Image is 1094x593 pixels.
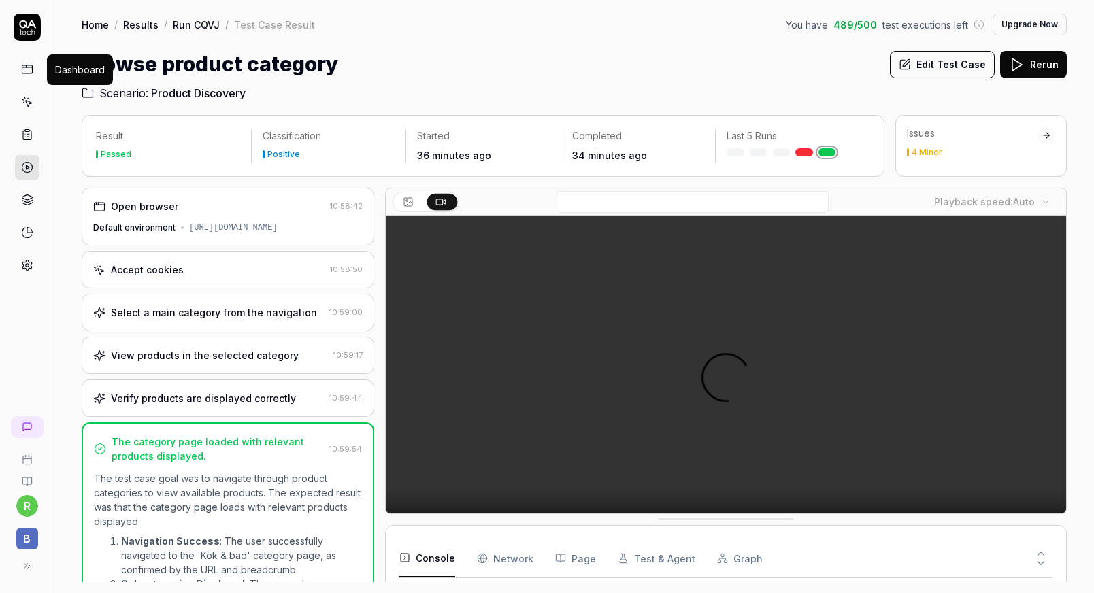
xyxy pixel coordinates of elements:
[93,222,176,234] div: Default environment
[477,539,533,577] button: Network
[333,350,363,360] time: 10:59:17
[189,222,278,234] div: [URL][DOMAIN_NAME]
[96,129,240,143] p: Result
[123,18,159,31] a: Results
[97,85,148,101] span: Scenario:
[111,348,299,362] div: View products in the selected category
[912,148,942,156] div: 4 Minor
[618,539,695,577] button: Test & Agent
[263,129,395,143] p: Classification
[5,517,48,552] button: B
[112,435,324,463] div: The category page loaded with relevant products displayed.
[111,199,178,214] div: Open browser
[82,49,339,80] h1: Browse product category
[164,18,167,31] div: /
[833,18,877,32] span: 489 / 500
[111,262,184,277] div: Accept cookies
[82,18,109,31] a: Home
[727,129,859,143] p: Last 5 Runs
[329,444,362,454] time: 10:59:54
[111,305,317,320] div: Select a main category from the navigation
[225,18,229,31] div: /
[151,85,246,101] span: Product Discovery
[1000,51,1067,78] button: Rerun
[890,51,995,78] button: Edit Test Case
[121,535,220,547] strong: Navigation Success
[786,18,828,32] span: You have
[111,391,296,405] div: Verify products are displayed correctly
[82,85,246,101] a: Scenario:Product Discovery
[329,393,363,403] time: 10:59:44
[16,528,38,549] span: B
[94,471,362,528] p: The test case goal was to navigate through product categories to view available products. The exp...
[993,14,1067,35] button: Upgrade Now
[121,578,245,590] strong: Subcategories Displayed
[5,443,48,465] a: Book a call with us
[101,150,131,158] div: Passed
[717,539,763,577] button: Graph
[417,129,550,143] p: Started
[114,18,118,31] div: /
[121,534,362,577] li: : The user successfully navigated to the 'Kök & bad' category page, as confirmed by the URL and b...
[330,201,363,211] time: 10:58:42
[5,465,48,487] a: Documentation
[329,307,363,317] time: 10:59:00
[173,18,220,31] a: Run CQVJ
[11,416,44,438] a: New conversation
[16,495,38,517] button: r
[330,265,363,274] time: 10:58:50
[882,18,968,32] span: test executions left
[555,539,596,577] button: Page
[934,194,1035,209] div: Playback speed:
[417,150,491,161] time: 36 minutes ago
[572,129,705,143] p: Completed
[267,150,300,158] div: Positive
[572,150,647,161] time: 34 minutes ago
[399,539,455,577] button: Console
[234,18,315,31] div: Test Case Result
[55,63,105,77] div: Dashboard
[907,126,1038,140] div: Issues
